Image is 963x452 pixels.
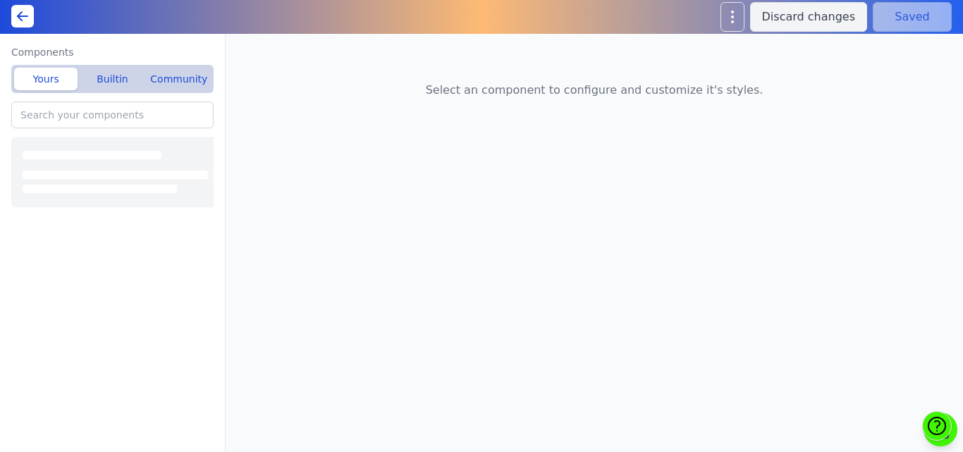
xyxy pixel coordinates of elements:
[11,102,214,128] input: Search your components
[80,68,144,90] button: Builtin
[14,68,78,90] button: Yours
[750,2,867,32] button: Discard changes
[147,68,211,90] button: Community
[426,82,763,99] p: Select an component to configure and customize it's styles.
[11,45,214,59] label: Components
[873,2,952,32] button: Saved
